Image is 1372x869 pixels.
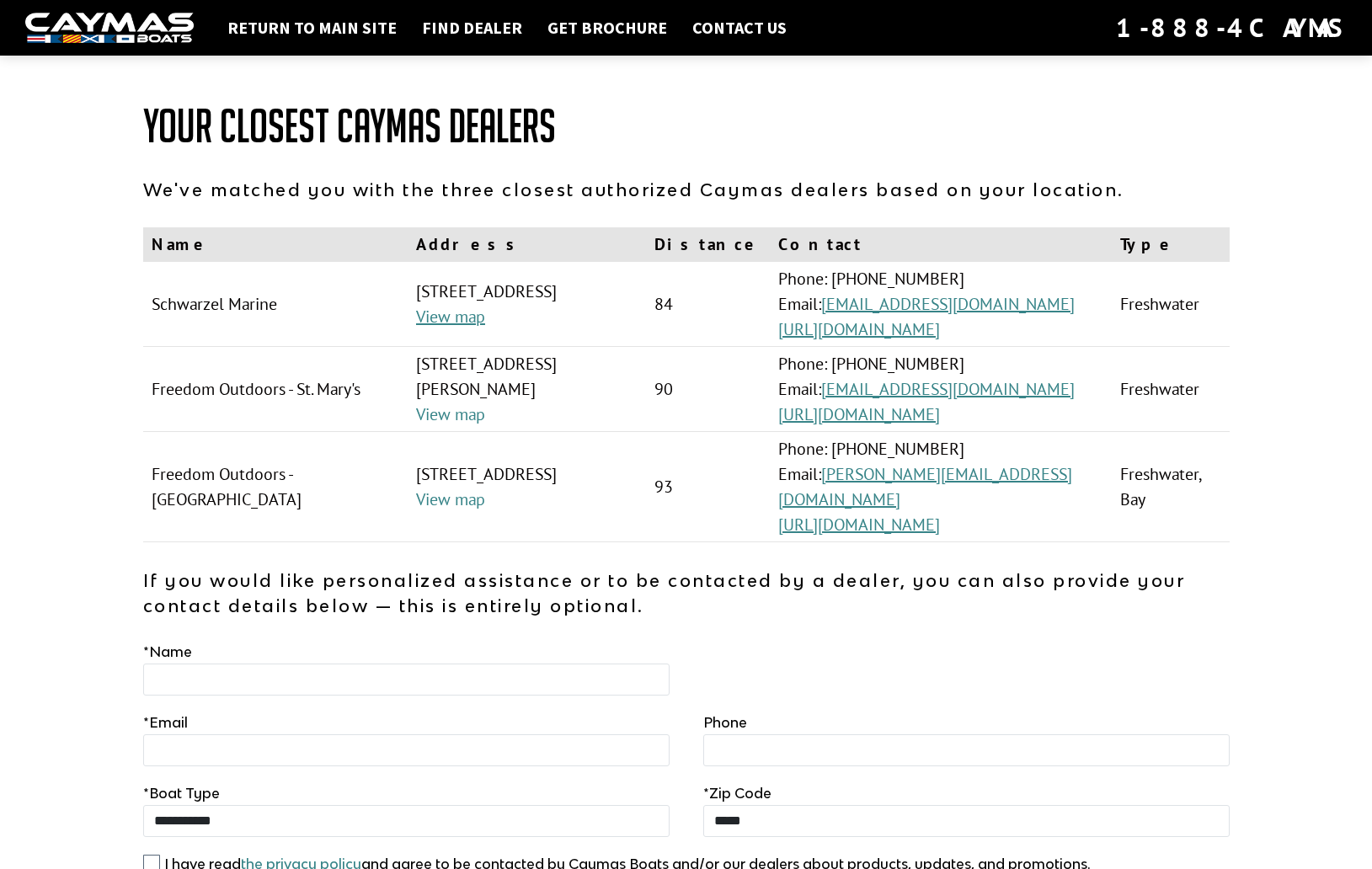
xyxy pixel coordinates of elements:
[416,403,485,425] a: View map
[703,712,747,733] label: Phone
[143,783,220,803] label: Boat Type
[646,347,770,432] td: 90
[143,568,1230,618] p: If you would like personalized assistance or to be contacted by a dealer, you can also provide yo...
[770,227,1112,262] th: Contact
[646,227,770,262] th: Distance
[219,17,405,39] a: Return to main site
[770,262,1112,347] td: Phone: [PHONE_NUMBER] Email:
[408,432,646,542] td: [STREET_ADDRESS]
[1112,347,1230,432] td: Freshwater
[778,463,1072,510] a: [PERSON_NAME][EMAIL_ADDRESS][DOMAIN_NAME]
[770,347,1112,432] td: Phone: [PHONE_NUMBER] Email:
[1112,227,1230,262] th: Type
[646,262,770,347] td: 84
[143,262,408,347] td: Schwarzel Marine
[143,432,408,542] td: Freedom Outdoors - [GEOGRAPHIC_DATA]
[408,227,646,262] th: Address
[684,17,795,39] a: Contact Us
[414,17,531,39] a: Find Dealer
[703,783,771,803] label: Zip Code
[1112,432,1230,542] td: Freshwater, Bay
[143,347,408,432] td: Freedom Outdoors - St. Mary's
[408,262,646,347] td: [STREET_ADDRESS]
[143,642,192,662] label: Name
[778,318,940,340] a: [URL][DOMAIN_NAME]
[143,712,188,733] label: Email
[25,13,194,44] img: white-logo-c9c8dbefe5ff5ceceb0f0178aa75bf4bb51f6bca0971e226c86eb53dfe498488.png
[821,293,1075,315] a: [EMAIL_ADDRESS][DOMAIN_NAME]
[778,514,940,536] a: [URL][DOMAIN_NAME]
[416,306,485,328] a: View map
[1116,9,1347,46] div: 1-888-4CAYMAS
[539,17,675,39] a: Get Brochure
[778,403,940,425] a: [URL][DOMAIN_NAME]
[1112,262,1230,347] td: Freshwater
[416,488,485,510] a: View map
[770,432,1112,542] td: Phone: [PHONE_NUMBER] Email:
[143,101,1230,152] h1: Your Closest Caymas Dealers
[143,177,1230,202] p: We've matched you with the three closest authorized Caymas dealers based on your location.
[821,378,1075,400] a: [EMAIL_ADDRESS][DOMAIN_NAME]
[408,347,646,432] td: [STREET_ADDRESS][PERSON_NAME]
[646,432,770,542] td: 93
[143,227,408,262] th: Name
